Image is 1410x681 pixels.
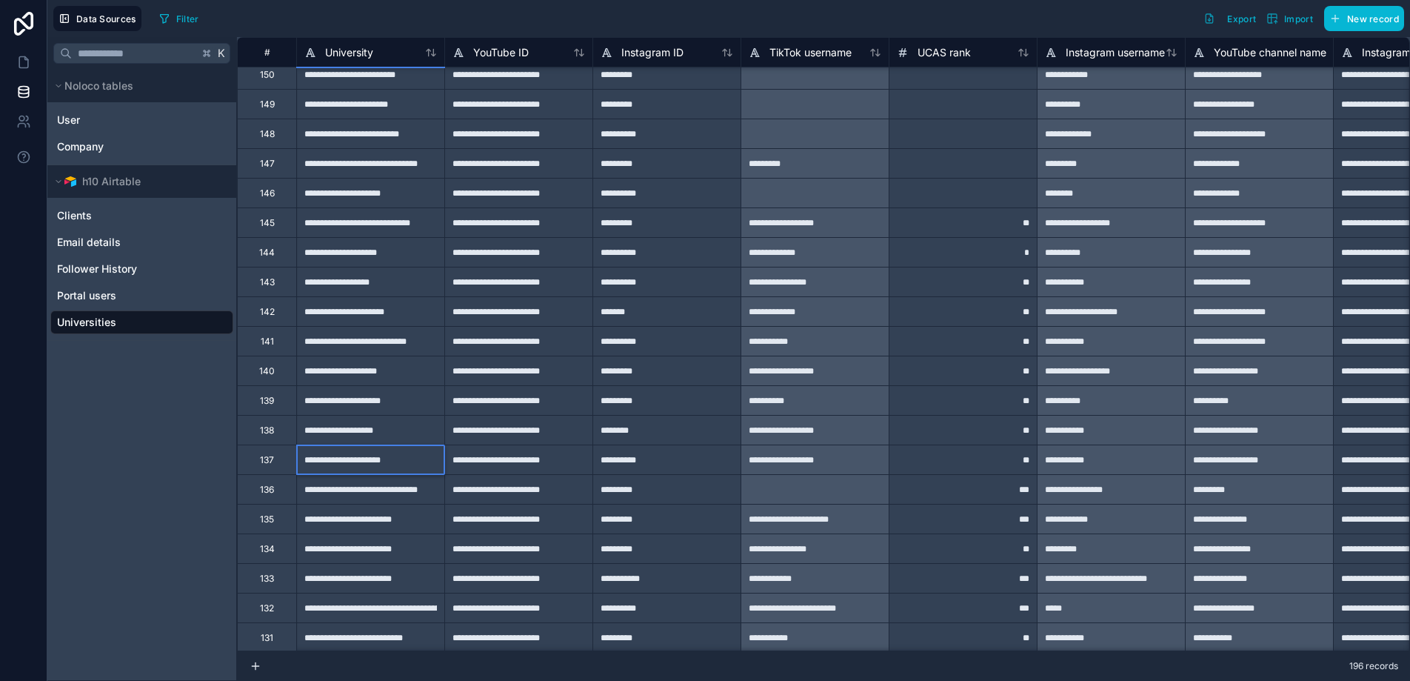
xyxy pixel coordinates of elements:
div: 134 [260,543,275,555]
div: 133 [260,573,274,585]
div: 148 [260,128,275,140]
span: Filter [176,13,199,24]
div: 145 [260,217,275,229]
div: 132 [260,602,274,614]
button: Filter [153,7,204,30]
span: Instagram ID [621,45,684,60]
div: 136 [260,484,274,496]
div: 143 [260,276,275,288]
span: Instagram username [1066,45,1165,60]
span: TikTok username [769,45,852,60]
div: 140 [259,365,275,377]
button: New record [1324,6,1404,31]
span: New record [1347,13,1399,24]
a: New record [1318,6,1404,31]
button: Export [1198,6,1261,31]
span: Data Sources [76,13,136,24]
span: YouTube ID [473,45,529,60]
div: 139 [260,395,274,407]
span: K [216,48,227,59]
div: # [249,47,285,58]
span: YouTube channel name [1214,45,1326,60]
div: 150 [260,69,275,81]
div: 131 [261,632,273,644]
div: 144 [259,247,275,259]
div: 137 [260,454,274,466]
div: 135 [260,514,274,525]
div: 141 [261,336,274,348]
button: Data Sources [53,6,141,31]
div: 147 [260,158,275,170]
span: University [325,45,373,60]
button: Import [1261,6,1318,31]
div: 142 [260,306,275,318]
div: 138 [260,425,274,436]
div: 149 [260,99,275,110]
span: Export [1227,13,1256,24]
span: Import [1284,13,1313,24]
div: 146 [260,187,275,199]
span: UCAS rank [918,45,971,60]
span: 196 records [1349,660,1398,672]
